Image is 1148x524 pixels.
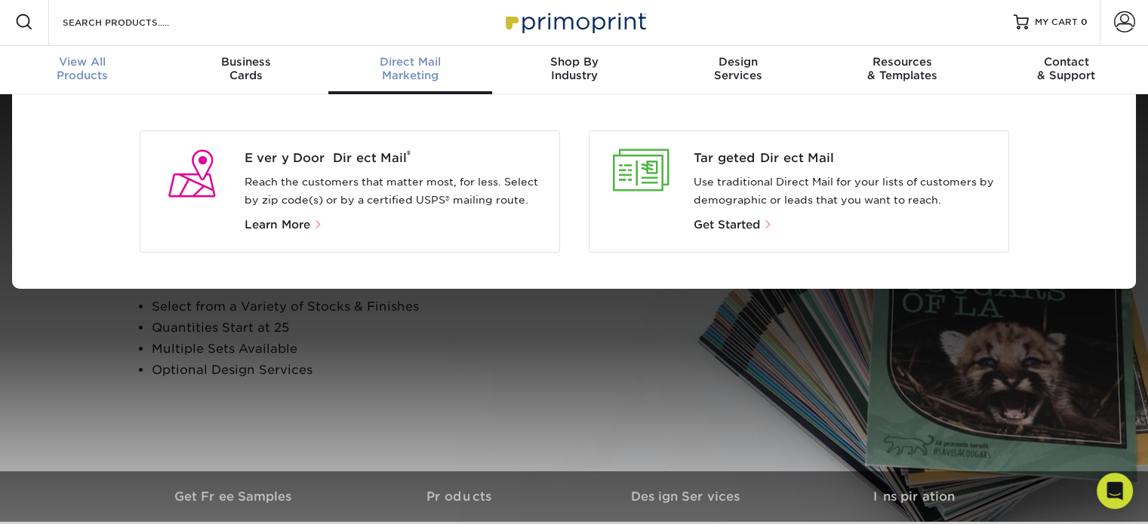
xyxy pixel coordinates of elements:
[984,46,1148,94] a: Contact& Support
[245,173,547,210] p: Reach the customers that matter most, for less. Select by zip code(s) or by a certified USPS® mai...
[245,149,547,167] a: Every Door Direct Mail®
[694,218,760,231] span: Get Started
[164,55,328,82] div: Cards
[407,149,411,160] sup: ®
[492,46,656,94] a: Shop ByIndustry
[656,55,820,82] div: Services
[328,55,492,82] div: Marketing
[328,46,492,94] a: Direct MailMarketing
[245,219,329,231] a: Learn More
[820,55,983,82] div: & Templates
[656,55,820,69] span: Design
[656,46,820,94] a: DesignServices
[61,13,208,31] input: SEARCH PRODUCTS.....
[499,5,650,38] img: Primoprint
[984,55,1148,82] div: & Support
[694,173,996,210] p: Use traditional Direct Mail for your lists of customers by demographic or leads that you want to ...
[1081,17,1088,27] span: 0
[1097,473,1133,509] div: Open Intercom Messenger
[694,219,773,231] a: Get Started
[694,149,996,167] a: Targeted Direct Mail
[164,46,328,94] a: BusinessCards
[820,55,983,69] span: Resources
[492,55,656,69] span: Shop By
[245,218,310,231] span: Learn More
[820,46,983,94] a: Resources& Templates
[245,149,547,167] span: Every Door Direct Mail
[984,55,1148,69] span: Contact
[1035,16,1078,29] span: MY CART
[328,55,492,69] span: Direct Mail
[164,55,328,69] span: Business
[492,55,656,82] div: Industry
